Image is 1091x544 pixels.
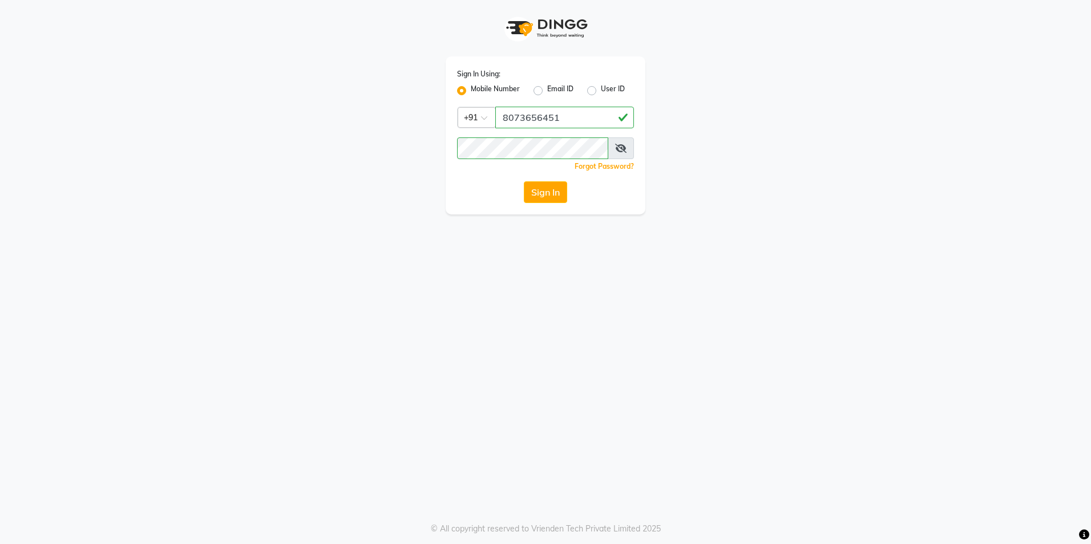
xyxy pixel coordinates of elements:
a: Forgot Password? [575,162,634,170]
label: Email ID [547,84,573,98]
input: Username [457,137,608,159]
label: Sign In Using: [457,69,500,79]
button: Sign In [524,181,567,203]
label: User ID [601,84,625,98]
input: Username [495,107,634,128]
label: Mobile Number [471,84,520,98]
img: logo1.svg [500,11,591,45]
